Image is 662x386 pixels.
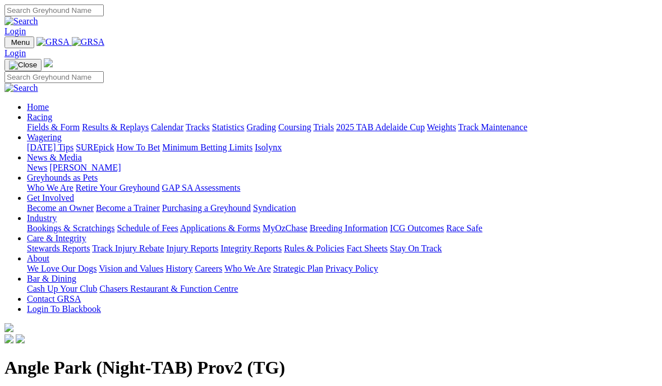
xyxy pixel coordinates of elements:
img: GRSA [36,37,70,47]
a: Statistics [212,122,245,132]
button: Toggle navigation [4,36,34,48]
a: MyOzChase [263,223,307,233]
div: Greyhounds as Pets [27,183,658,193]
img: logo-grsa-white.png [44,58,53,67]
a: ICG Outcomes [390,223,444,233]
a: Minimum Betting Limits [162,143,252,152]
a: Coursing [278,122,311,132]
a: Results & Replays [82,122,149,132]
a: Calendar [151,122,183,132]
img: Search [4,83,38,93]
a: Become a Trainer [96,203,160,213]
a: We Love Our Dogs [27,264,96,273]
img: facebook.svg [4,334,13,343]
a: GAP SA Assessments [162,183,241,192]
a: Careers [195,264,222,273]
a: Wagering [27,132,62,142]
a: Isolynx [255,143,282,152]
a: Care & Integrity [27,233,86,243]
a: Racing [27,112,52,122]
a: Home [27,102,49,112]
a: Login [4,48,26,58]
a: Chasers Restaurant & Function Centre [99,284,238,293]
img: Search [4,16,38,26]
input: Search [4,4,104,16]
a: Contact GRSA [27,294,81,304]
a: Login To Blackbook [27,304,101,314]
a: Login [4,26,26,36]
a: Injury Reports [166,243,218,253]
a: Stay On Track [390,243,442,253]
a: Strategic Plan [273,264,323,273]
a: Track Injury Rebate [92,243,164,253]
a: Who We Are [27,183,73,192]
a: Weights [427,122,456,132]
a: How To Bet [117,143,160,152]
a: Fields & Form [27,122,80,132]
a: [DATE] Tips [27,143,73,152]
div: Get Involved [27,203,658,213]
a: Schedule of Fees [117,223,178,233]
a: News & Media [27,153,82,162]
a: [PERSON_NAME] [49,163,121,172]
a: Applications & Forms [180,223,260,233]
a: Vision and Values [99,264,163,273]
a: Breeding Information [310,223,388,233]
a: SUREpick [76,143,114,152]
div: Racing [27,122,658,132]
a: Integrity Reports [220,243,282,253]
h1: Angle Park (Night-TAB) Prov2 (TG) [4,357,658,378]
a: Trials [313,122,334,132]
span: Menu [11,38,30,47]
a: History [165,264,192,273]
a: Retire Your Greyhound [76,183,160,192]
a: Privacy Policy [325,264,378,273]
a: Syndication [253,203,296,213]
a: Tracks [186,122,210,132]
img: Close [9,61,37,70]
a: Purchasing a Greyhound [162,203,251,213]
a: Bookings & Scratchings [27,223,114,233]
img: GRSA [72,37,105,47]
div: Bar & Dining [27,284,658,294]
a: Stewards Reports [27,243,90,253]
a: Fact Sheets [347,243,388,253]
button: Toggle navigation [4,59,42,71]
div: About [27,264,658,274]
img: twitter.svg [16,334,25,343]
img: logo-grsa-white.png [4,323,13,332]
a: Cash Up Your Club [27,284,97,293]
a: 2025 TAB Adelaide Cup [336,122,425,132]
a: Greyhounds as Pets [27,173,98,182]
a: Bar & Dining [27,274,76,283]
a: Get Involved [27,193,74,203]
a: News [27,163,47,172]
a: Race Safe [446,223,482,233]
input: Search [4,71,104,83]
a: Industry [27,213,57,223]
a: About [27,254,49,263]
div: News & Media [27,163,658,173]
div: Care & Integrity [27,243,658,254]
a: Become an Owner [27,203,94,213]
a: Grading [247,122,276,132]
a: Rules & Policies [284,243,344,253]
a: Track Maintenance [458,122,527,132]
div: Wagering [27,143,658,153]
a: Who We Are [224,264,271,273]
div: Industry [27,223,658,233]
